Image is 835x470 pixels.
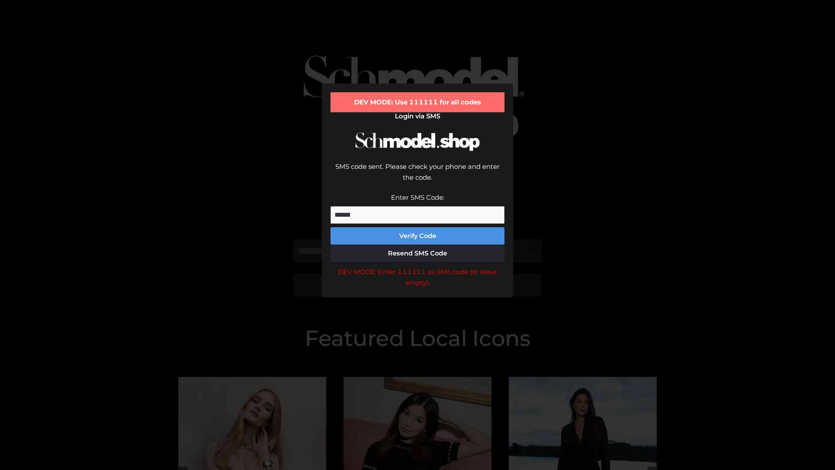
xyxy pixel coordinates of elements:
div: DEV MODE: Enter 111111 as SMS code (or leave empty). [331,266,504,289]
h2: Login via SMS [331,112,504,120]
div: DEV MODE: Use 111111 for all codes [331,92,504,112]
button: Resend SMS Code [331,245,504,262]
label: Enter SMS Code: [391,193,444,201]
div: SMS code sent. Please check your phone and enter the code. [331,161,504,192]
img: Schmodel Logo [352,124,483,159]
button: Verify Code [331,227,504,245]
